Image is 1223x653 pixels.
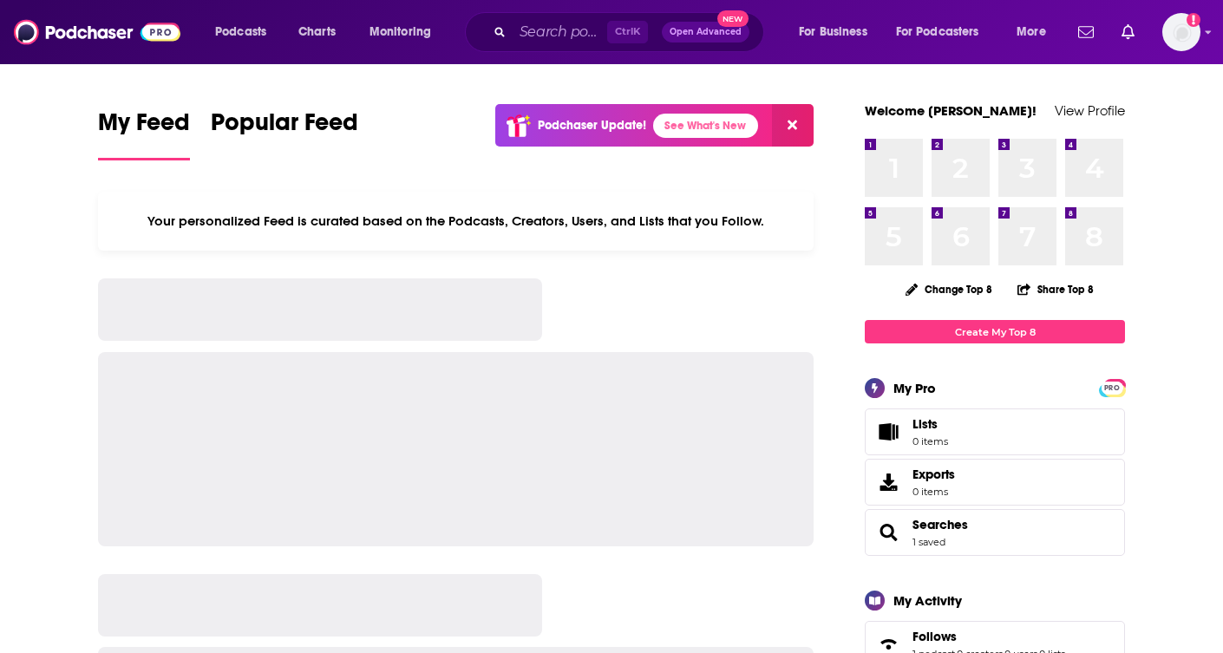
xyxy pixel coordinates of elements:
a: 1 saved [912,536,945,548]
span: New [717,10,749,27]
a: Exports [865,459,1125,506]
span: More [1017,20,1046,44]
button: Show profile menu [1162,13,1200,51]
span: Podcasts [215,20,266,44]
a: Create My Top 8 [865,320,1125,343]
button: open menu [357,18,454,46]
span: Follows [912,629,957,644]
span: Monitoring [370,20,431,44]
span: Lists [912,416,938,432]
a: My Feed [98,108,190,160]
span: Logged in as emilymcdzillow [1162,13,1200,51]
input: Search podcasts, credits, & more... [513,18,607,46]
button: open menu [885,18,1004,46]
button: Change Top 8 [895,278,1003,300]
span: Lists [912,416,948,432]
svg: Add a profile image [1187,13,1200,27]
a: Show notifications dropdown [1115,17,1141,47]
span: Searches [865,509,1125,556]
a: Popular Feed [211,108,358,160]
span: Ctrl K [607,21,648,43]
button: open menu [1004,18,1068,46]
button: Share Top 8 [1017,272,1095,306]
a: Charts [287,18,346,46]
a: See What's New [653,114,758,138]
a: Follows [912,629,1065,644]
span: Popular Feed [211,108,358,147]
span: 0 items [912,486,955,498]
a: Lists [865,408,1125,455]
span: Exports [871,470,906,494]
span: Lists [871,420,906,444]
span: Charts [298,20,336,44]
span: Exports [912,467,955,482]
button: Open AdvancedNew [662,22,749,42]
img: Podchaser - Follow, Share and Rate Podcasts [14,16,180,49]
button: open menu [787,18,889,46]
img: User Profile [1162,13,1200,51]
a: Searches [912,517,968,532]
div: My Activity [893,592,962,609]
div: Your personalized Feed is curated based on the Podcasts, Creators, Users, and Lists that you Follow. [98,192,814,251]
span: My Feed [98,108,190,147]
span: Open Advanced [670,28,742,36]
span: For Business [799,20,867,44]
a: PRO [1102,381,1122,394]
a: Welcome [PERSON_NAME]! [865,102,1037,119]
button: open menu [203,18,289,46]
span: For Podcasters [896,20,979,44]
div: Search podcasts, credits, & more... [481,12,781,52]
div: My Pro [893,380,936,396]
span: 0 items [912,435,948,447]
p: Podchaser Update! [538,118,646,133]
a: Searches [871,520,906,545]
span: PRO [1102,382,1122,395]
a: View Profile [1055,102,1125,119]
a: Show notifications dropdown [1071,17,1101,47]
